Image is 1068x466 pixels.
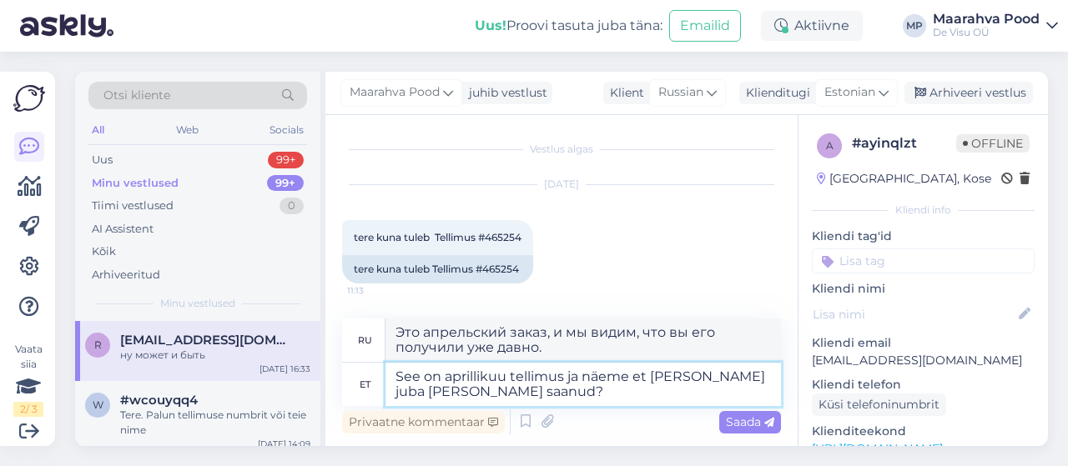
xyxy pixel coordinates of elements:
[13,85,45,112] img: Askly Logo
[739,84,810,102] div: Klienditugi
[813,305,1015,323] input: Lisa nimi
[120,333,294,348] span: romanenkovanaty44@gmail.com
[852,133,956,153] div: # ayinqlzt
[360,370,370,398] div: et
[933,13,1058,39] a: Maarahva PoodDe Visu OÜ
[268,152,304,168] div: 99+
[267,175,304,192] div: 99+
[342,255,533,283] div: tere kuna tuleb Tellimus #465254
[160,296,235,311] span: Minu vestlused
[726,414,774,429] span: Saada
[92,175,179,192] div: Minu vestlused
[92,198,174,214] div: Tiimi vestlused
[933,13,1040,26] div: Maarahva Pood
[761,11,863,41] div: Aktiivne
[903,14,926,38] div: MP
[92,243,116,260] div: Kõik
[385,363,781,406] textarea: See on aprillikuu tellimus ja näeme et [PERSON_NAME] juba [PERSON_NAME] saanud?
[280,198,304,214] div: 0
[342,142,781,157] div: Vestlus algas
[266,119,307,141] div: Socials
[669,10,741,42] button: Emailid
[93,398,103,411] span: w
[103,87,170,104] span: Otsi kliente
[462,84,547,102] div: juhib vestlust
[13,402,43,417] div: 2 / 3
[812,376,1035,393] p: Kliendi telefon
[92,221,154,238] div: AI Assistent
[817,170,991,188] div: [GEOGRAPHIC_DATA], Kose
[812,352,1035,369] p: [EMAIL_ADDRESS][DOMAIN_NAME]
[956,134,1030,153] span: Offline
[812,423,1035,440] p: Klienditeekond
[120,348,310,363] div: ну может и быть
[258,438,310,450] div: [DATE] 14:09
[603,84,644,102] div: Klient
[120,408,310,438] div: Tere. Palun tellimuse numbrit või teie nime
[88,119,108,141] div: All
[354,231,521,243] span: tere kuna tuleb Tellimus #465254
[385,318,781,362] textarea: Это апрельский заказ, и мы видим, что вы его получили уже давно.
[812,280,1035,298] p: Kliendi nimi
[933,26,1040,39] div: De Visu OÜ
[120,393,198,408] span: #wcouyqq4
[826,139,834,152] span: a
[812,393,946,416] div: Küsi telefoninumbrit
[94,338,102,351] span: r
[904,82,1033,104] div: Arhiveeri vestlus
[812,248,1035,273] input: Lisa tag
[812,441,943,456] a: [URL][DOMAIN_NAME]
[92,267,160,283] div: Arhiveeritud
[13,342,43,417] div: Vaata siia
[173,119,202,141] div: Web
[259,363,310,375] div: [DATE] 16:33
[812,203,1035,218] div: Kliendi info
[475,16,662,36] div: Proovi tasuta juba täna:
[342,411,505,433] div: Privaatne kommentaar
[658,83,703,102] span: Russian
[812,334,1035,352] p: Kliendi email
[475,18,506,33] b: Uus!
[350,83,440,102] span: Maarahva Pood
[347,284,410,297] span: 11:13
[812,228,1035,245] p: Kliendi tag'id
[358,326,372,354] div: ru
[824,83,875,102] span: Estonian
[342,177,781,192] div: [DATE]
[92,152,113,168] div: Uus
